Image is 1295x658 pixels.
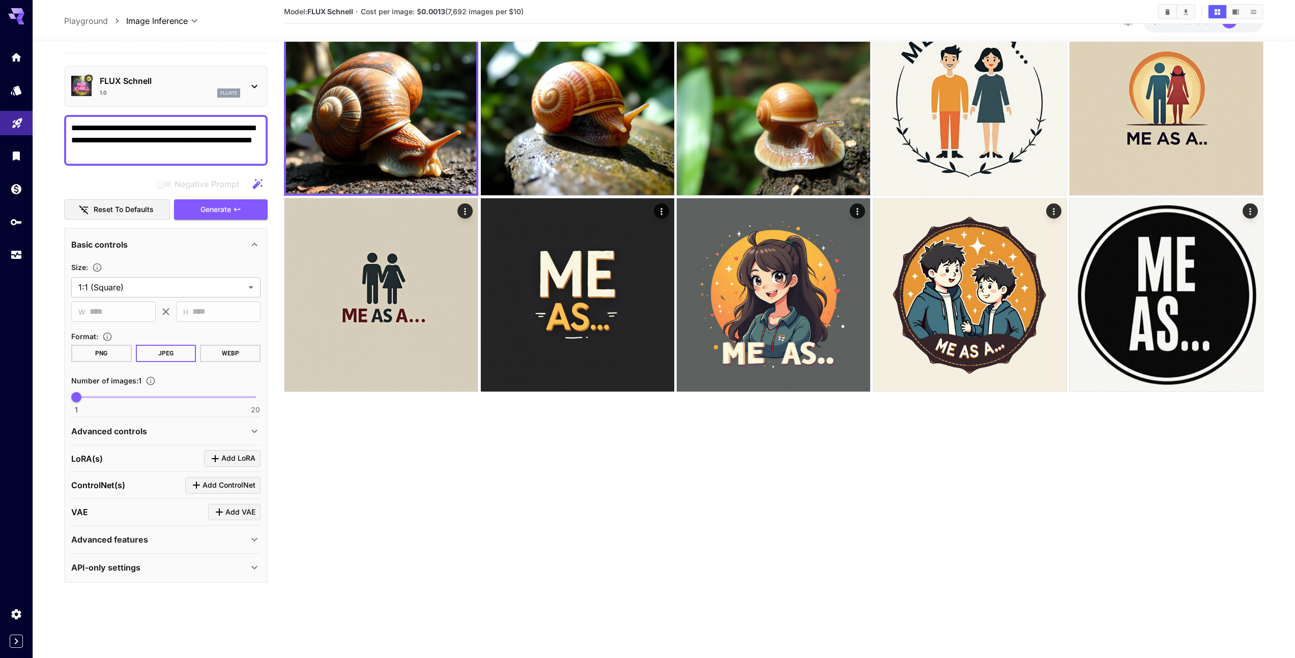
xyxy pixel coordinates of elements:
[200,203,231,216] span: Generate
[75,405,78,415] span: 1
[71,479,125,491] p: ControlNet(s)
[175,178,239,190] span: Negative Prompt
[356,6,358,18] p: ·
[64,199,170,220] button: Reset to defaults
[208,504,261,521] button: Click to add VAE
[71,232,261,257] div: Basic controls
[1159,5,1176,18] button: Clear Images
[221,452,255,465] span: Add LoRA
[10,216,22,228] div: API Keys
[64,15,108,27] a: Playground
[78,306,85,318] span: W
[1153,17,1178,25] span: $37.22
[71,425,147,437] p: Advanced controls
[481,2,674,195] img: 9k=
[126,15,188,27] span: Image Inference
[677,2,870,195] img: 2Q==
[71,332,98,341] span: Format :
[71,376,141,385] span: Number of images : 1
[183,306,188,318] span: H
[251,405,260,415] span: 20
[225,506,255,519] span: Add VAE
[71,238,128,251] p: Basic controls
[100,89,107,97] p: 1.0
[850,203,866,219] div: Actions
[71,533,148,546] p: Advanced features
[71,263,88,272] span: Size :
[421,7,445,16] b: 0.0013
[1245,5,1262,18] button: Show images in list view
[71,71,261,102] div: Certified Model – Vetted for best performance and includes a commercial license.FLUX Schnell1.0fl...
[1227,5,1245,18] button: Show images in video view
[11,113,23,126] div: Playground
[1243,203,1258,219] div: Actions
[220,89,237,97] p: flux1s
[10,635,23,648] button: Expand sidebar
[1070,198,1263,392] img: 9k=
[284,198,478,392] img: 2Q==
[71,506,88,518] p: VAE
[71,555,261,580] div: API-only settings
[10,51,22,64] div: Home
[174,199,268,220] button: Generate
[1177,5,1195,18] button: Download All
[10,84,22,97] div: Models
[64,15,126,27] nav: breadcrumb
[677,198,870,392] img: Z
[10,183,22,195] div: Wallet
[185,477,261,494] button: Click to add ControlNet
[1046,203,1061,219] div: Actions
[10,149,22,162] div: Library
[100,75,240,87] p: FLUX Schnell
[98,332,117,342] button: Choose the file format for the output image.
[654,203,669,219] div: Actions
[1207,4,1263,19] div: Show images in grid viewShow images in video viewShow images in list view
[78,281,244,293] span: 1:1 (Square)
[154,177,247,190] span: Negative prompts are not compatible with the selected model.
[200,345,261,362] button: WEBP
[203,479,255,492] span: Add ControlNet
[71,453,103,465] p: LoRA(s)
[10,249,22,261] div: Usage
[307,7,353,16] b: FLUX Schnell
[1070,2,1263,195] img: 9k=
[136,345,196,362] button: JPEG
[141,376,160,386] button: Specify how many images to generate in a single request. Each image generation will be charged se...
[1158,4,1196,19] div: Clear ImagesDownload All
[71,345,132,362] button: PNG
[481,198,674,392] img: Z
[1208,5,1226,18] button: Show images in grid view
[284,7,353,16] span: Model:
[84,75,93,83] button: Certified Model – Vetted for best performance and includes a commercial license.
[361,7,524,16] span: Cost per image: $ (7,692 images per $10)
[88,262,106,273] button: Adjust the dimensions of the generated image by specifying its width and height in pixels, or sel...
[286,4,476,194] img: 2Q==
[71,419,261,443] div: Advanced controls
[71,561,140,574] p: API-only settings
[10,608,22,620] div: Settings
[873,2,1067,195] img: Z
[457,203,473,219] div: Actions
[204,450,261,467] button: Click to add LoRA
[1178,17,1214,25] span: credits left
[71,527,261,552] div: Advanced features
[873,198,1067,392] img: Z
